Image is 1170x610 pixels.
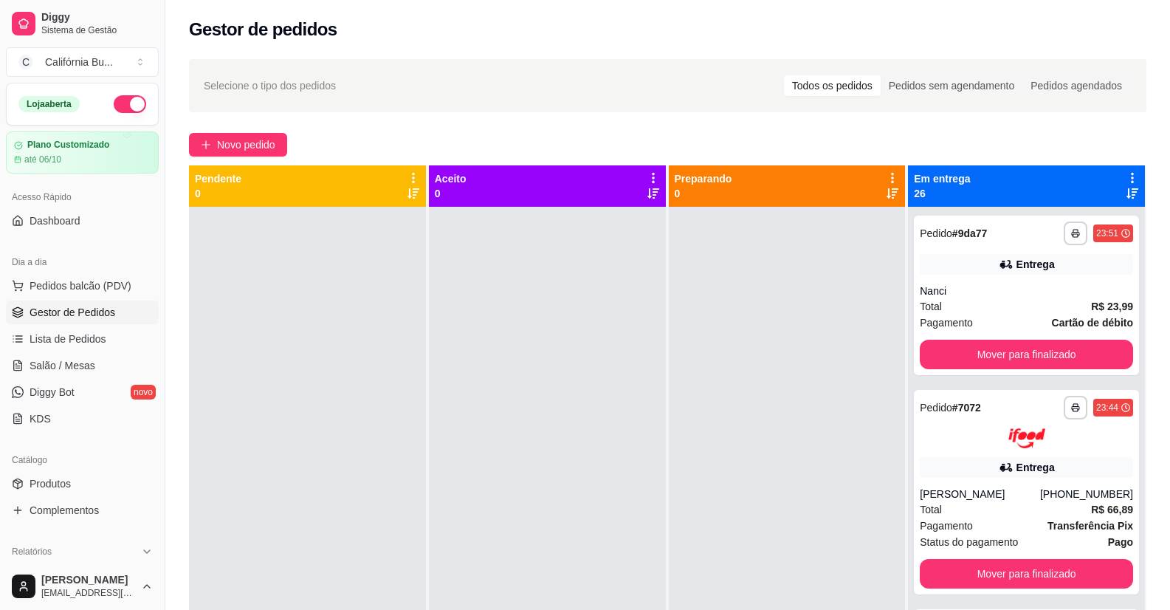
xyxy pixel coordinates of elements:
[920,534,1018,550] span: Status do pagamento
[30,476,71,491] span: Produtos
[6,274,159,298] button: Pedidos balcão (PDV)
[952,227,988,239] strong: # 9da77
[914,171,970,186] p: Em entrega
[30,385,75,400] span: Diggy Bot
[920,559,1133,589] button: Mover para finalizado
[6,327,159,351] a: Lista de Pedidos
[784,75,881,96] div: Todos os pedidos
[18,55,33,69] span: C
[914,186,970,201] p: 26
[6,407,159,431] a: KDS
[1096,402,1118,414] div: 23:44
[195,186,241,201] p: 0
[189,133,287,157] button: Novo pedido
[30,411,51,426] span: KDS
[6,209,159,233] a: Dashboard
[30,213,80,228] span: Dashboard
[1096,227,1118,239] div: 23:51
[195,171,241,186] p: Pendente
[6,47,159,77] button: Select a team
[27,140,109,151] article: Plano Customizado
[45,55,113,69] div: Califórnia Bu ...
[201,140,211,150] span: plus
[204,78,336,94] span: Selecione o tipo dos pedidos
[30,503,99,518] span: Complementos
[435,186,467,201] p: 0
[952,402,981,414] strong: # 7072
[1016,257,1055,272] div: Entrega
[920,501,942,518] span: Total
[920,227,952,239] span: Pedido
[41,574,135,587] span: [PERSON_NAME]
[6,472,159,496] a: Produtos
[6,250,159,274] div: Dia a dia
[6,498,159,522] a: Complementos
[920,518,973,534] span: Pagamento
[6,380,159,404] a: Diggy Botnovo
[1040,487,1133,501] div: [PHONE_NUMBER]
[41,24,153,36] span: Sistema de Gestão
[114,95,146,113] button: Alterar Status
[6,185,159,209] div: Acesso Rápido
[1108,536,1133,548] strong: Pago
[41,11,153,24] span: Diggy
[12,546,52,558] span: Relatórios
[6,354,159,377] a: Salão / Mesas
[6,448,159,472] div: Catálogo
[41,587,135,599] span: [EMAIL_ADDRESS][DOMAIN_NAME]
[24,154,61,165] article: até 06/10
[6,569,159,604] button: [PERSON_NAME][EMAIL_ADDRESS][DOMAIN_NAME]
[920,402,952,414] span: Pedido
[1047,520,1133,532] strong: Transferência Pix
[920,315,973,331] span: Pagamento
[1091,301,1133,312] strong: R$ 23,99
[1091,504,1133,515] strong: R$ 66,89
[920,298,942,315] span: Total
[1052,317,1133,329] strong: Cartão de débito
[1008,428,1045,448] img: ifood
[920,340,1133,369] button: Mover para finalizado
[1016,460,1055,475] div: Entrega
[1022,75,1130,96] div: Pedidos agendados
[675,186,732,201] p: 0
[217,137,275,153] span: Novo pedido
[675,171,732,186] p: Preparando
[30,332,106,346] span: Lista de Pedidos
[30,358,95,373] span: Salão / Mesas
[920,487,1040,501] div: [PERSON_NAME]
[30,305,115,320] span: Gestor de Pedidos
[920,284,1133,298] div: Nanci
[18,96,80,112] div: Loja aberta
[30,278,131,293] span: Pedidos balcão (PDV)
[6,6,159,41] a: DiggySistema de Gestão
[881,75,1022,96] div: Pedidos sem agendamento
[6,131,159,174] a: Plano Customizadoaté 06/10
[189,18,337,41] h2: Gestor de pedidos
[435,171,467,186] p: Aceito
[6,301,159,324] a: Gestor de Pedidos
